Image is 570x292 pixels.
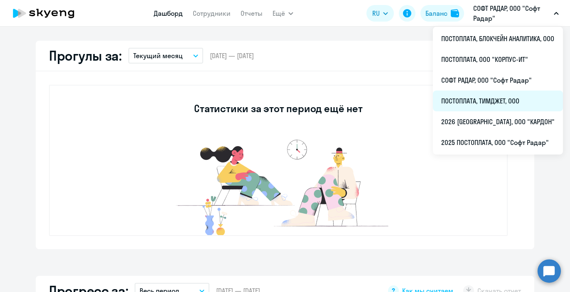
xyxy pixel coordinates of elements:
p: Текущий месяц [133,51,183,61]
div: Баланс [425,8,447,18]
img: no-data [154,135,403,235]
button: RU [366,5,394,22]
h2: Прогулы за: [49,47,122,64]
button: Балансbalance [420,5,464,22]
button: Ещё [273,5,293,22]
button: СОФТ РАДАР, ООО "Софт Радар" [469,3,563,23]
ul: Ещё [433,27,563,155]
span: Ещё [273,8,285,18]
img: balance [451,9,459,17]
a: Сотрудники [193,9,231,17]
h3: Статистики за этот период ещё нет [194,102,362,115]
span: RU [372,8,380,18]
span: [DATE] — [DATE] [210,51,254,60]
a: Отчеты [241,9,263,17]
button: Текущий месяц [128,48,203,64]
p: СОФТ РАДАР, ООО "Софт Радар" [473,3,550,23]
a: Дашборд [154,9,183,17]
